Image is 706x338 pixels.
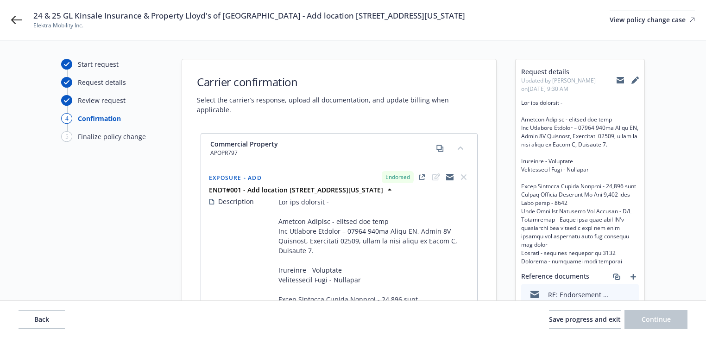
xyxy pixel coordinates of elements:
[33,10,465,21] span: 24 & 25 GL Kinsale Insurance & Property Lloyd's of [GEOGRAPHIC_DATA] - Add location [STREET_ADDRE...
[612,290,619,300] button: download file
[61,131,72,142] div: 5
[521,77,617,93] span: Updated by [PERSON_NAME] on [DATE] 9:30 AM
[416,172,428,183] a: external
[197,74,481,89] h1: Carrier confirmation
[209,174,262,182] span: Exposure - Add
[642,315,671,324] span: Continue
[435,143,446,154] a: copy
[521,99,639,266] span: Lor ips dolorsit - Ametcon Adipisc - elitsed doe temp Inc Utlabore Etdolor – 07964 940ma Aliqu EN...
[19,310,65,329] button: Back
[610,11,695,29] a: View policy change case
[458,172,469,183] span: close
[209,185,383,194] strong: ENDT#001 - Add location [STREET_ADDRESS][US_STATE]
[210,149,278,157] span: APOPR797
[78,96,126,105] div: Review request
[549,315,621,324] span: Save progress and exit
[453,140,468,155] button: collapse content
[201,134,477,163] div: Commercial PropertyAPOPR797copycollapse content
[430,172,441,183] span: edit
[34,315,49,324] span: Back
[627,290,635,300] button: preview file
[78,77,126,87] div: Request details
[78,114,121,123] div: Confirmation
[624,310,687,329] button: Continue
[444,172,455,183] a: copyLogging
[210,139,278,149] span: Commercial Property
[78,132,146,141] div: Finalize policy change
[611,271,622,282] a: associate
[548,290,608,300] div: RE: Endorsement Request - Elektra Mobility Inc.- Policy #APOPR797 & 01001253854
[385,173,410,181] span: Endorsed
[628,271,639,282] a: add
[521,271,589,282] span: Reference documents
[218,197,254,206] span: Description
[197,95,481,115] span: Select the carrier’s response, upload all documentation, and update billing when applicable.
[33,21,465,30] span: Elektra Mobility Inc.
[61,113,72,124] div: 4
[78,59,119,69] div: Start request
[521,67,617,77] span: Request details
[549,310,621,329] button: Save progress and exit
